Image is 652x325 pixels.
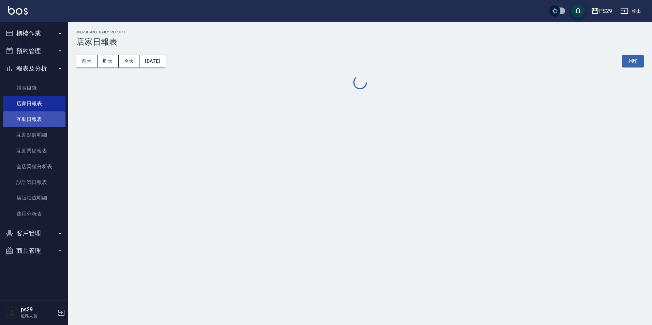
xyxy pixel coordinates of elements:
[98,55,119,67] button: 昨天
[76,30,644,34] h2: Merchant Daily Report
[588,4,615,18] button: PS29
[3,80,65,96] a: 報表目錄
[3,242,65,260] button: 商品管理
[76,55,98,67] button: 前天
[3,174,65,190] a: 設計師日報表
[3,225,65,242] button: 客戶管理
[3,96,65,111] a: 店家日報表
[3,127,65,143] a: 互助點數明細
[21,313,56,319] p: 服務人員
[139,55,165,67] button: [DATE]
[3,25,65,42] button: 櫃檯作業
[76,37,644,47] h3: 店家日報表
[3,143,65,159] a: 互助業績報表
[3,159,65,174] a: 全店業績分析表
[618,5,644,17] button: 登出
[21,306,56,313] h5: ps29
[3,42,65,60] button: 預約管理
[8,6,28,15] img: Logo
[3,60,65,77] button: 報表及分析
[622,55,644,67] button: 列印
[599,7,612,15] div: PS29
[3,206,65,222] a: 費用分析表
[3,190,65,206] a: 店販抽成明細
[119,55,140,67] button: 今天
[571,4,585,18] button: save
[5,306,19,320] img: Person
[3,111,65,127] a: 互助日報表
